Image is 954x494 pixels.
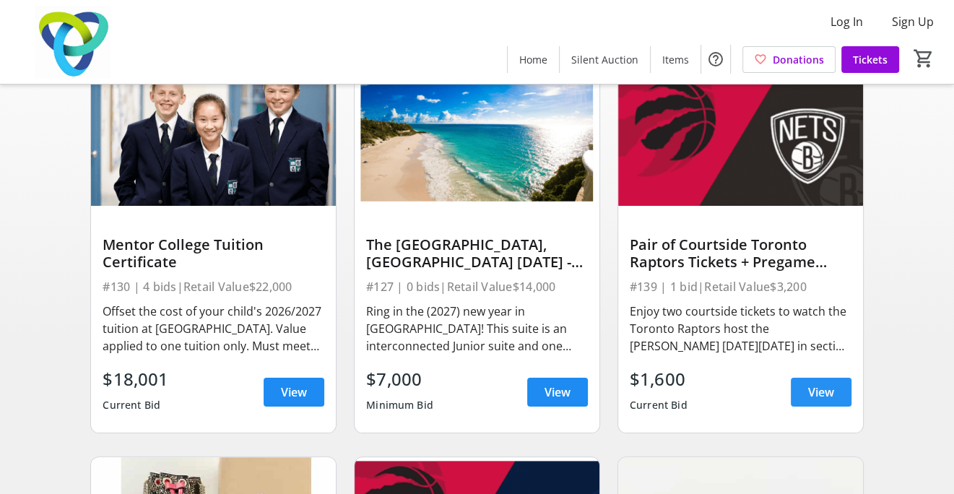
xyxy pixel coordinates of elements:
[103,366,168,392] div: $18,001
[880,10,945,33] button: Sign Up
[808,383,834,401] span: View
[103,236,324,271] div: Mentor College Tuition Certificate
[9,6,137,78] img: Trillium Health Partners Foundation's Logo
[508,46,559,73] a: Home
[791,378,851,407] a: View
[571,52,638,67] span: Silent Auction
[630,366,688,392] div: $1,600
[630,277,851,297] div: #139 | 1 bid | Retail Value $3,200
[103,303,324,355] div: Offset the cost of your child's 2026/2027 tuition at [GEOGRAPHIC_DATA]. Value applied to one tuit...
[366,236,588,271] div: The [GEOGRAPHIC_DATA], [GEOGRAPHIC_DATA] [DATE] - [DATE]
[853,52,888,67] span: Tickets
[701,45,730,74] button: Help
[91,68,336,206] img: Mentor College Tuition Certificate
[355,68,599,206] img: The Crane Beach Resort, Barbados December 26, 2026 - January 2, 2027
[773,52,824,67] span: Donations
[519,52,547,67] span: Home
[911,45,937,71] button: Cart
[545,383,571,401] span: View
[819,10,875,33] button: Log In
[662,52,689,67] span: Items
[366,303,588,355] div: Ring in the (2027) new year in [GEOGRAPHIC_DATA]! This suite is an interconnected Junior suite an...
[103,277,324,297] div: #130 | 4 bids | Retail Value $22,000
[630,303,851,355] div: Enjoy two courtside tickets to watch the Toronto Raptors host the [PERSON_NAME] [DATE][DATE] in s...
[892,13,934,30] span: Sign Up
[103,392,168,418] div: Current Bid
[366,366,433,392] div: $7,000
[281,383,307,401] span: View
[527,378,588,407] a: View
[264,378,324,407] a: View
[651,46,701,73] a: Items
[630,236,851,271] div: Pair of Courtside Toronto Raptors Tickets + Pregame Dinner [DATE]
[742,46,836,73] a: Donations
[618,68,863,206] img: Pair of Courtside Toronto Raptors Tickets + Pregame Dinner Sunday, November 23, 2025
[366,277,588,297] div: #127 | 0 bids | Retail Value $14,000
[366,392,433,418] div: Minimum Bid
[630,392,688,418] div: Current Bid
[560,46,650,73] a: Silent Auction
[841,46,899,73] a: Tickets
[831,13,863,30] span: Log In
